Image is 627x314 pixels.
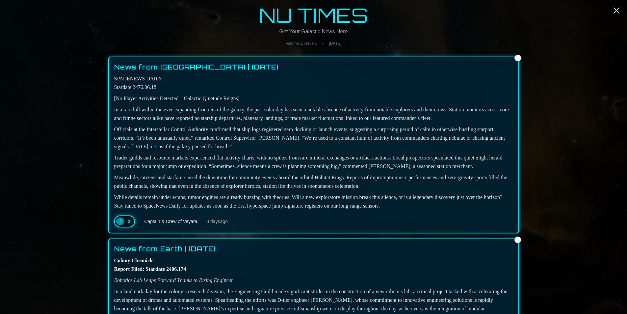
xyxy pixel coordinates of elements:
p: While details remain under wraps, rumor engines are already buzzing with theories. Will a new exp... [114,193,513,210]
p: Meanwhile, citizens and starfarers used the downtime for community events aboard the orbital Habi... [114,173,513,190]
p: Get Your Galactic News Here [108,28,519,36]
span: Volume 1, Issue 1 [286,41,317,46]
p: SPACENEWS DAILY Stardate 2476.06.18 [114,74,513,92]
a: News from Earth | [DATE] [114,244,216,256]
p: Trader guilds and resource markets experienced flat activity charts, with no spikes from rare min... [114,154,513,171]
p: In a rare lull within the ever-expanding frontiers of the galaxy, the past solar day has seen a n... [114,105,513,123]
em: Robotics Lab Leaps Forward Thanks to Rising Engineer [114,277,233,283]
span: Captain & Crew of Veyara [144,218,197,225]
a: Close [611,5,622,16]
span: • [322,41,324,46]
span: 2 [128,218,131,225]
span: [DATE] [329,41,341,46]
h2: News from [GEOGRAPHIC_DATA] | [DATE] [114,63,278,72]
p: Officials at the Interstellar Control Authority confirmed that ship logs registered zero docking ... [114,125,513,151]
strong: Colony Chronicle [114,258,154,263]
h2: News from Earth | [DATE] [114,244,216,254]
p: [No Player Activities Detected—Galactic Quietude Reigns] [114,94,513,103]
a: News from [GEOGRAPHIC_DATA] | [DATE] [114,63,278,74]
a: NU TIMES [108,5,519,25]
span: 3 days ago [206,218,228,225]
strong: Report Filed: Stardate 2406.174 [114,266,186,272]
